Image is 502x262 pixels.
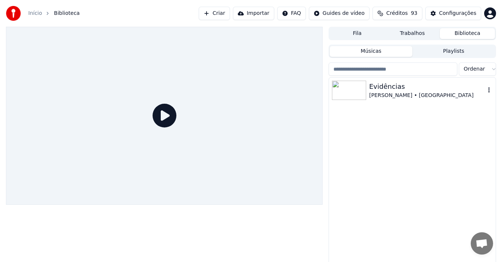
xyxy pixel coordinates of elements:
[28,10,42,17] a: Início
[6,6,21,21] img: youka
[28,10,80,17] nav: breadcrumb
[330,28,385,39] button: Fila
[372,7,422,20] button: Créditos93
[54,10,80,17] span: Biblioteca
[385,28,440,39] button: Trabalhos
[439,10,476,17] div: Configurações
[425,7,481,20] button: Configurações
[330,46,412,57] button: Músicas
[369,92,485,99] div: [PERSON_NAME] • [GEOGRAPHIC_DATA]
[309,7,370,20] button: Guides de vídeo
[233,7,274,20] button: Importar
[412,46,495,57] button: Playlists
[440,28,495,39] button: Biblioteca
[386,10,408,17] span: Créditos
[464,65,485,73] span: Ordenar
[411,10,418,17] span: 93
[369,81,485,92] div: Evidências
[471,232,493,255] div: Bate-papo aberto
[199,7,230,20] button: Criar
[277,7,306,20] button: FAQ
